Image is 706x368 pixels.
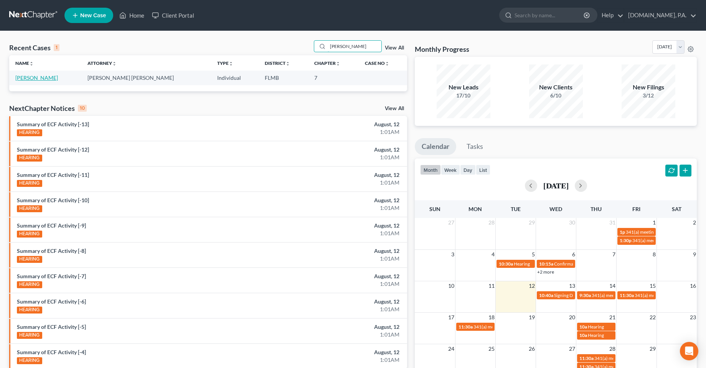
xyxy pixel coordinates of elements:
span: Hearing [588,332,604,338]
span: 11:30a [459,324,473,330]
span: 2 [692,218,697,227]
div: HEARING [17,357,42,364]
a: Summary of ECF Activity [-9] [17,222,86,229]
span: 16 [689,281,697,290]
span: 31 [609,218,616,227]
span: 25 [488,344,495,353]
span: 10a [579,332,587,338]
span: 5 [531,250,536,259]
div: 1:01AM [277,331,399,338]
span: 8 [652,250,657,259]
div: 1:01AM [277,280,399,288]
span: 28 [609,344,616,353]
div: HEARING [17,180,42,187]
i: unfold_more [229,61,233,66]
span: 13 [568,281,576,290]
a: Help [598,8,624,22]
span: 1p [620,229,625,235]
a: [PERSON_NAME] [15,74,58,81]
a: Summary of ECF Activity [-7] [17,273,86,279]
td: Individual [211,71,259,85]
span: 10 [447,281,455,290]
span: 21 [609,313,616,322]
div: 17/10 [437,92,490,99]
div: 3/12 [622,92,675,99]
span: 11:30a [579,355,594,361]
span: 341(a) meeting [635,292,665,298]
span: 14 [609,281,616,290]
span: Tue [511,206,521,212]
span: 12 [528,281,536,290]
div: 1:01AM [277,229,399,237]
a: Summary of ECF Activity [-8] [17,248,86,254]
span: 11:30a [620,292,634,298]
a: Summary of ECF Activity [-13] [17,121,89,127]
div: 1:01AM [277,356,399,364]
td: FLMB [259,71,308,85]
div: Open Intercom Messenger [680,342,698,360]
span: 17 [447,313,455,322]
input: Search by name... [515,8,585,22]
span: 341(a) meeting [626,229,656,235]
div: 1:01AM [277,128,399,136]
button: month [420,165,441,175]
div: August, 12 [277,222,399,229]
span: 29 [649,344,657,353]
i: unfold_more [385,61,389,66]
div: HEARING [17,129,42,136]
div: NextChapter Notices [9,104,87,113]
span: 1:30p [620,238,632,243]
td: 7 [308,71,359,85]
div: August, 12 [277,272,399,280]
span: 30 [568,218,576,227]
span: 29 [528,218,536,227]
span: 341(a) meeting [594,355,625,361]
span: 10:30a [499,261,513,267]
div: HEARING [17,231,42,238]
span: New Case [80,13,106,18]
div: August, 12 [277,146,399,153]
div: 1:01AM [277,255,399,262]
div: Recent Cases [9,43,59,52]
span: Confirmation hearing [554,261,597,267]
span: 22 [649,313,657,322]
div: New Leads [437,83,490,92]
span: 4 [491,250,495,259]
span: 26 [528,344,536,353]
i: unfold_more [112,61,117,66]
span: 15 [649,281,657,290]
div: August, 12 [277,348,399,356]
div: 1:01AM [277,179,399,186]
a: Summary of ECF Activity [-12] [17,146,89,153]
span: 341(a) meeting [632,238,663,243]
a: Case Nounfold_more [365,60,389,66]
div: HEARING [17,307,42,314]
a: Client Portal [148,8,198,22]
span: 1 [652,218,657,227]
i: unfold_more [336,61,340,66]
span: Signing Date for [PERSON_NAME] [554,292,623,298]
a: View All [385,45,404,51]
span: 27 [447,218,455,227]
a: Summary of ECF Activity [-10] [17,197,89,203]
span: 341(a) meeting [473,324,504,330]
div: 6/10 [529,92,583,99]
a: Summary of ECF Activity [-4] [17,349,86,355]
div: 1 [54,44,59,51]
span: Hearing [588,324,604,330]
div: August, 12 [277,247,399,255]
h2: [DATE] [543,182,569,190]
span: 10:15a [539,261,553,267]
span: 28 [488,218,495,227]
span: 23 [689,313,697,322]
button: day [460,165,476,175]
div: HEARING [17,155,42,162]
span: Wed [549,206,562,212]
td: [PERSON_NAME] [PERSON_NAME] [81,71,211,85]
span: 27 [568,344,576,353]
div: HEARING [17,281,42,288]
span: Sat [672,206,681,212]
a: Chapterunfold_more [314,60,340,66]
div: 1:01AM [277,153,399,161]
div: HEARING [17,256,42,263]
